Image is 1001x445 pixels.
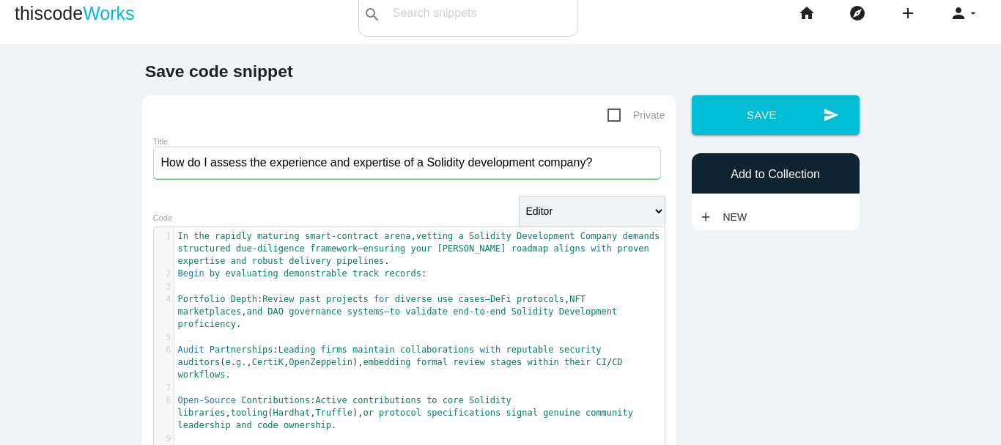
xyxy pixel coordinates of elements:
[405,306,448,317] span: validate
[252,256,284,266] span: robust
[178,395,639,431] span: : , ( , ), .
[178,294,623,330] span: : , , .
[178,306,242,317] span: marketplaces
[178,369,226,380] span: workflows
[591,243,612,254] span: with
[511,306,554,317] span: Solidity
[612,357,622,367] span: CD
[617,243,649,254] span: proven
[321,345,347,355] span: firms
[154,433,174,445] div: 9
[310,243,405,254] span: framework—ensuring
[154,230,174,243] div: 1
[607,106,665,125] span: Private
[543,408,580,418] span: genuine
[289,256,331,266] span: delivery
[586,408,633,418] span: community
[178,268,427,279] span: :
[246,306,262,317] span: and
[178,231,188,241] span: In
[236,243,305,254] span: due‑diligence
[490,357,522,367] span: stages
[154,281,174,293] div: 3
[215,231,252,241] span: rapidly
[178,357,221,367] span: auditors
[210,345,273,355] span: Partnerships
[699,204,712,230] i: add
[569,294,586,304] span: NFT
[257,231,300,241] span: maturing
[459,294,511,304] span: cases—DeFi
[437,294,454,304] span: use
[363,408,373,418] span: or
[178,256,226,266] span: expertise
[231,294,257,304] span: Depth
[262,294,294,304] span: Review
[453,306,506,317] span: end‑to‑end
[315,408,352,418] span: Truffle
[554,243,586,254] span: aligns
[692,95,860,135] button: sendSave
[410,243,432,254] span: your
[241,395,310,405] span: Contributions
[236,420,252,430] span: and
[426,408,500,418] span: specifications
[453,357,484,367] span: review
[384,231,410,241] span: arena
[699,168,852,181] h6: Add to Collection
[443,395,464,405] span: core
[459,231,464,241] span: a
[305,231,379,241] span: smart‑contract
[267,306,284,317] span: DAO
[379,408,421,418] span: protocol
[559,306,617,317] span: Development
[564,357,591,367] span: their
[210,268,220,279] span: by
[517,231,575,241] span: Development
[252,357,284,367] span: CertiK
[236,357,241,367] span: g
[178,268,204,279] span: Begin
[154,344,174,356] div: 6
[426,395,437,405] span: to
[178,319,236,329] span: proficiency
[400,345,474,355] span: collaborations
[374,294,390,304] span: for
[559,345,602,355] span: security
[511,243,549,254] span: roadmap
[352,345,395,355] span: maintain
[469,231,511,241] span: Solidity
[257,420,278,430] span: code
[226,357,231,367] span: e
[226,268,278,279] span: evaluating
[352,268,379,279] span: track
[384,268,421,279] span: records
[395,294,432,304] span: diverse
[479,345,500,355] span: with
[231,408,268,418] span: tooling
[289,306,341,317] span: governance
[506,408,538,418] span: signal
[315,395,347,405] span: Active
[607,357,612,367] span: /
[363,357,410,367] span: embedding
[154,293,174,306] div: 4
[178,294,226,304] span: Portfolio
[153,213,173,222] label: Code
[178,395,236,405] span: Open‑Source
[300,294,321,304] span: past
[326,294,369,304] span: projects
[178,345,204,355] span: Audit
[154,382,174,394] div: 7
[154,394,174,407] div: 8
[469,395,511,405] span: Solidity
[278,345,316,355] span: Leading
[517,294,564,304] span: protocols
[154,331,174,344] div: 5
[178,243,231,254] span: structured
[289,357,352,367] span: OpenZeppelin
[178,345,628,380] span: : ( . ., , ), .
[284,420,331,430] span: ownership
[145,62,293,81] b: Save code snippet
[178,231,676,267] span: , .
